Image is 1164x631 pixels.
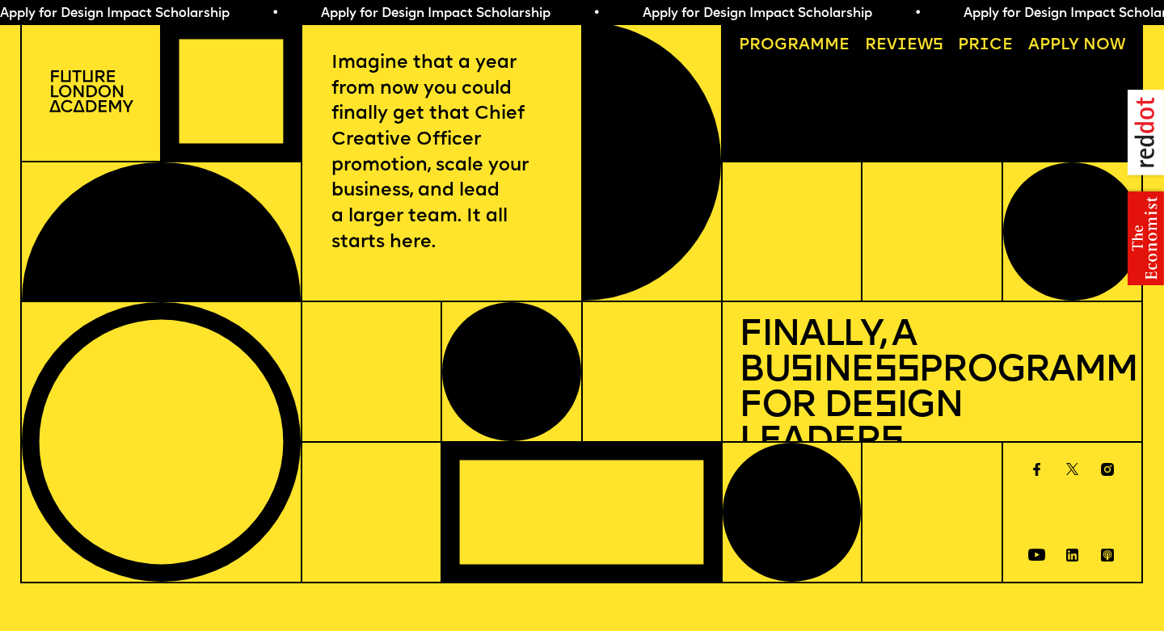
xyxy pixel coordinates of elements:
span: s [790,352,812,390]
span: • [259,7,266,20]
p: Imagine that a year from now you could finally get that Chief Creative Officer promotion, scale y... [331,51,552,256]
a: Programme [731,30,858,62]
span: ss [874,352,918,390]
span: s [874,388,896,426]
span: s [880,423,903,461]
h1: Finally, a Bu ine Programme for De ign Leader [739,318,1125,460]
a: Price [950,30,1021,62]
a: Apply now [1020,30,1133,62]
span: A [1028,37,1040,53]
span: • [580,7,587,20]
a: Reviews [857,30,951,62]
span: • [901,7,909,20]
span: a [799,37,810,53]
